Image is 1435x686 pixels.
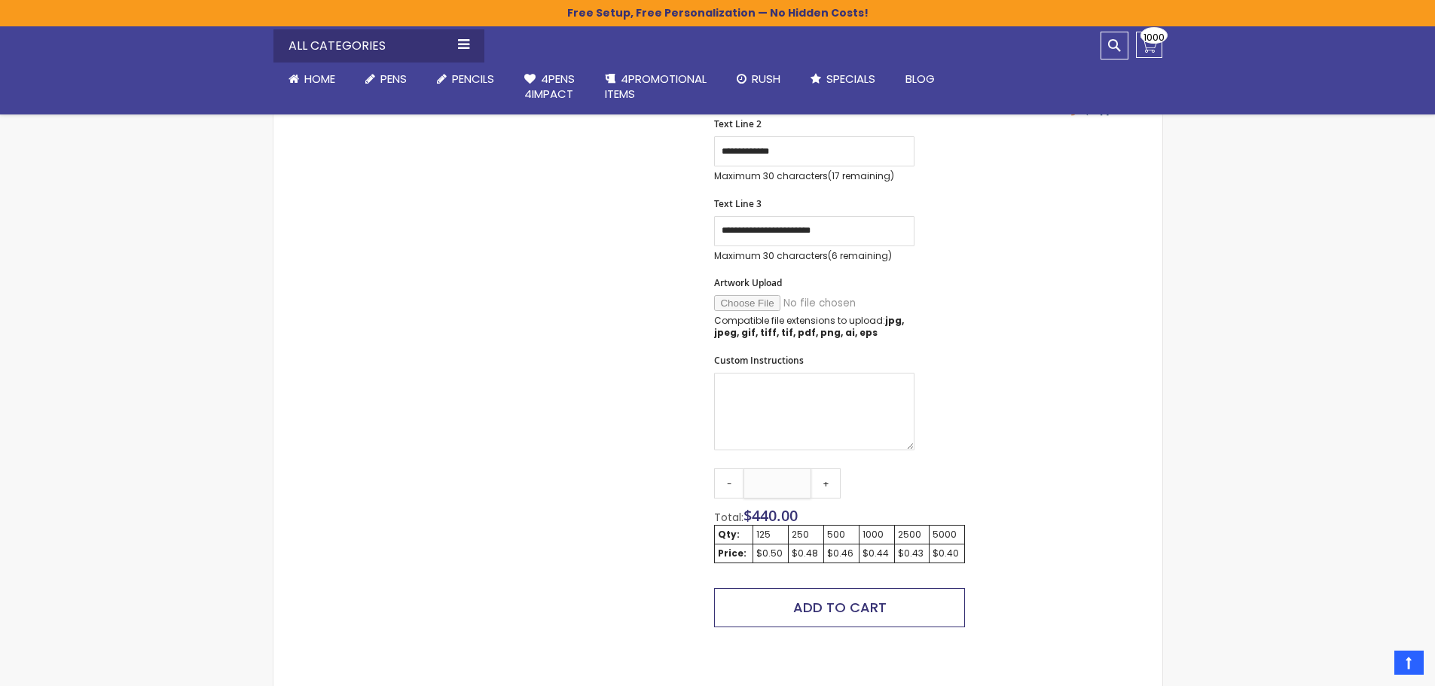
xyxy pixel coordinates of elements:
[828,169,894,182] span: (17 remaining)
[933,547,961,559] div: $0.40
[793,598,887,617] span: Add to Cart
[605,71,707,102] span: 4PROMOTIONAL ITEMS
[898,547,926,559] div: $0.43
[828,249,892,262] span: (6 remaining)
[714,117,762,130] span: Text Line 2
[826,71,875,87] span: Specials
[273,29,484,63] div: All Categories
[380,71,407,87] span: Pens
[718,547,747,559] strong: Price:
[714,197,762,210] span: Text Line 3
[1143,30,1165,44] span: 1000
[350,63,422,96] a: Pens
[863,529,891,541] div: 1000
[811,468,841,498] a: +
[827,529,856,541] div: 500
[756,529,785,541] div: 125
[714,314,904,339] strong: jpg, jpeg, gif, tiff, tif, pdf, png, ai, eps
[752,71,780,87] span: Rush
[1002,108,1146,121] a: 4pens.com certificate URL
[933,529,961,541] div: 5000
[714,510,743,525] span: Total:
[452,71,494,87] span: Pencils
[422,63,509,96] a: Pencils
[1311,645,1435,686] iframe: Google Customer Reviews
[714,468,744,498] a: -
[905,71,935,87] span: Blog
[714,354,804,367] span: Custom Instructions
[722,63,795,96] a: Rush
[743,505,798,526] span: $
[509,63,590,111] a: 4Pens4impact
[714,170,914,182] p: Maximum 30 characters
[1136,32,1162,58] a: 1000
[827,547,856,559] div: $0.46
[752,505,798,526] span: 440.00
[590,63,722,111] a: 4PROMOTIONALITEMS
[795,63,890,96] a: Specials
[792,547,820,559] div: $0.48
[714,588,964,627] button: Add to Cart
[524,71,575,102] span: 4Pens 4impact
[304,71,335,87] span: Home
[890,63,950,96] a: Blog
[273,63,350,96] a: Home
[714,276,782,289] span: Artwork Upload
[792,529,820,541] div: 250
[714,315,914,339] p: Compatible file extensions to upload:
[863,547,891,559] div: $0.44
[718,528,740,541] strong: Qty:
[714,250,914,262] p: Maximum 30 characters
[756,547,785,559] div: $0.50
[898,529,926,541] div: 2500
